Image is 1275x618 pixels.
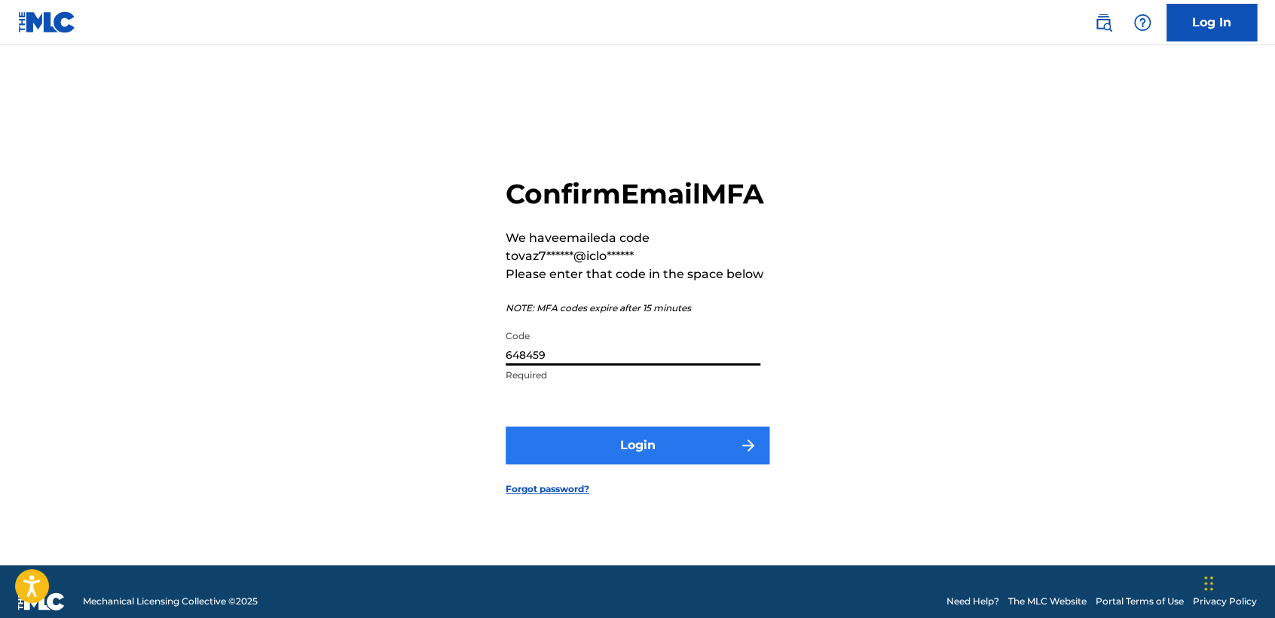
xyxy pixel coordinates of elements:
a: Portal Terms of Use [1096,595,1184,608]
a: Log In [1166,4,1257,41]
a: Public Search [1088,8,1118,38]
span: Mechanical Licensing Collective © 2025 [83,595,258,608]
iframe: Chat Widget [1200,546,1275,618]
a: Forgot password? [506,482,589,496]
div: Help [1127,8,1157,38]
p: Please enter that code in the space below [506,265,769,283]
img: f7272a7cc735f4ea7f67.svg [739,436,757,454]
a: The MLC Website [1008,595,1087,608]
img: MLC Logo [18,11,76,33]
div: Arrastrar [1204,561,1213,606]
div: Widget de chat [1200,546,1275,618]
p: Required [506,369,760,382]
img: help [1133,14,1151,32]
a: Need Help? [946,595,999,608]
p: NOTE: MFA codes expire after 15 minutes [506,301,769,315]
img: search [1094,14,1112,32]
img: logo [18,592,65,610]
button: Login [506,427,769,464]
a: Privacy Policy [1193,595,1257,608]
h2: Confirm Email MFA [506,177,769,211]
